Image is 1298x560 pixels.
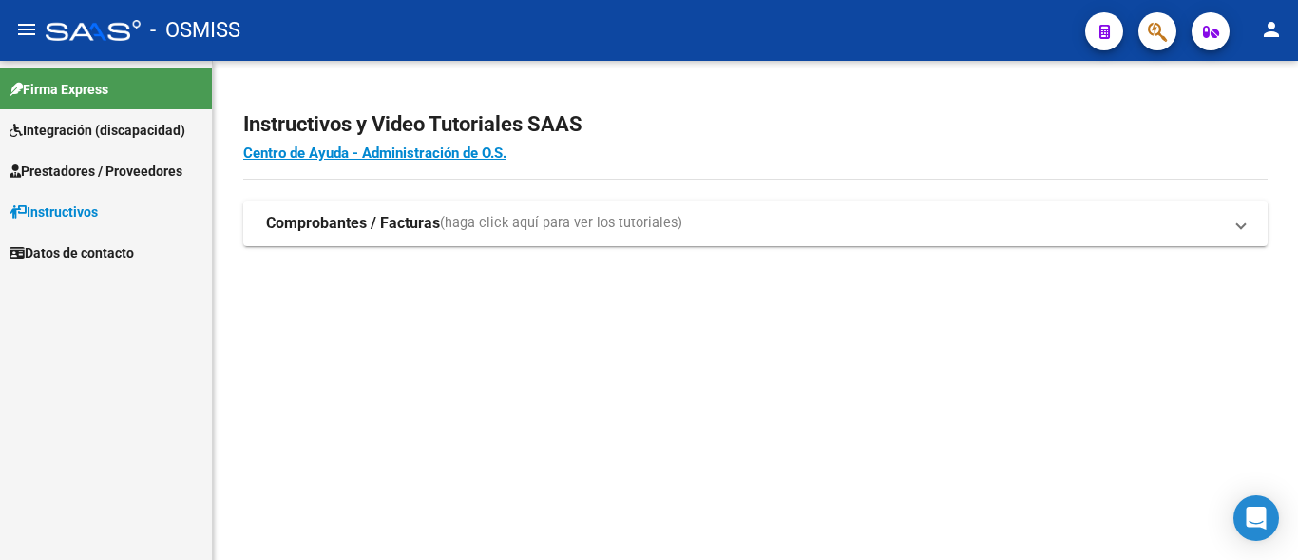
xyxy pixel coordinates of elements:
[1260,18,1283,41] mat-icon: person
[10,120,185,141] span: Integración (discapacidad)
[440,213,682,234] span: (haga click aquí para ver los tutoriales)
[243,106,1268,143] h2: Instructivos y Video Tutoriales SAAS
[10,202,98,222] span: Instructivos
[10,242,134,263] span: Datos de contacto
[10,79,108,100] span: Firma Express
[150,10,240,51] span: - OSMISS
[243,201,1268,246] mat-expansion-panel-header: Comprobantes / Facturas(haga click aquí para ver los tutoriales)
[1233,495,1279,541] div: Open Intercom Messenger
[15,18,38,41] mat-icon: menu
[10,161,182,182] span: Prestadores / Proveedores
[266,213,440,234] strong: Comprobantes / Facturas
[243,145,506,162] a: Centro de Ayuda - Administración de O.S.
